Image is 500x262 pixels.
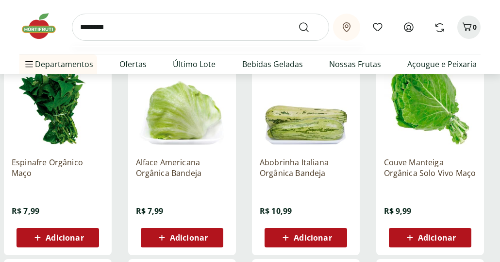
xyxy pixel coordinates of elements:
button: Carrinho [457,16,481,39]
button: Adicionar [389,228,471,247]
button: Adicionar [17,228,99,247]
span: Adicionar [418,234,456,242]
span: Adicionar [294,234,332,242]
span: Adicionar [46,234,83,242]
button: Menu [23,52,35,76]
img: Alface Americana Orgânica Bandeja [136,57,228,149]
a: Último Lote [173,58,216,70]
img: Abobrinha Italiana Orgânica Bandeja [260,57,352,149]
span: Departamentos [23,52,93,76]
span: Adicionar [170,234,208,242]
img: Espinafre Orgânico Maço [12,57,104,149]
button: Adicionar [265,228,347,247]
span: R$ 10,99 [260,206,292,216]
input: search [72,14,329,41]
button: Adicionar [141,228,223,247]
a: Alface Americana Orgânica Bandeja [136,157,228,178]
img: Couve Manteiga Orgânica Solo Vivo Maço [384,57,476,149]
span: R$ 7,99 [136,206,164,216]
button: Submit Search [298,21,321,33]
span: 0 [473,22,477,32]
a: Ofertas [119,58,147,70]
a: Nossas Frutas [329,58,381,70]
span: R$ 9,99 [384,206,412,216]
a: Abobrinha Italiana Orgânica Bandeja [260,157,352,178]
a: Bebidas Geladas [242,58,303,70]
a: Açougue e Peixaria [407,58,477,70]
a: Espinafre Orgânico Maço [12,157,104,178]
span: R$ 7,99 [12,206,39,216]
img: Hortifruti [19,12,68,41]
a: Couve Manteiga Orgânica Solo Vivo Maço [384,157,476,178]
